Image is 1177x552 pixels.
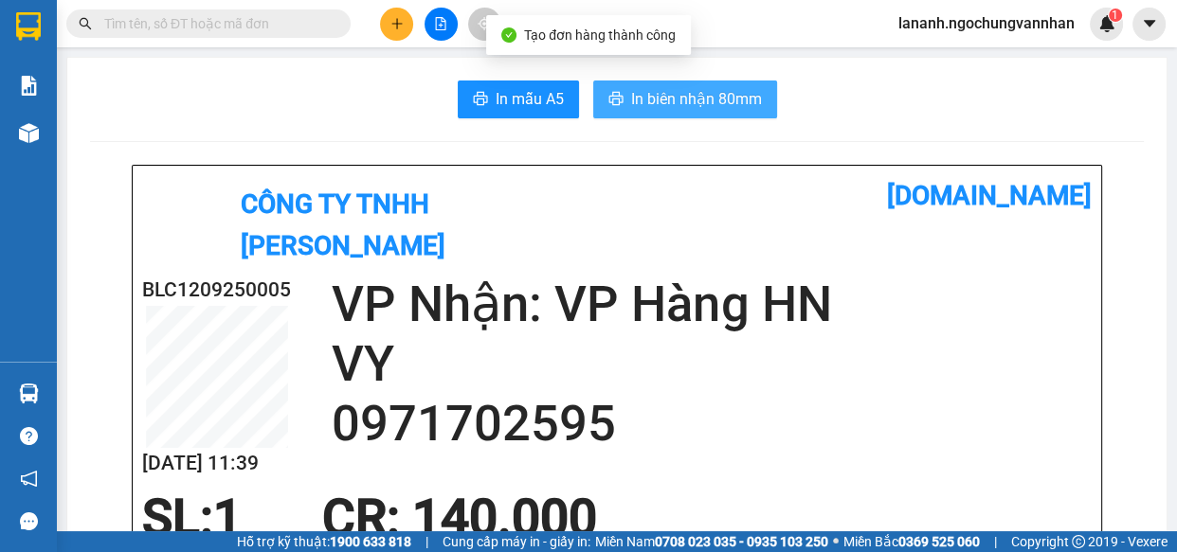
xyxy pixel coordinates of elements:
span: Cung cấp máy in - giấy in: [443,531,590,552]
h2: VP Nhận: VP Hàng HN [332,275,1092,334]
span: Tạo đơn hàng thành công [524,27,676,43]
button: caret-down [1132,8,1166,41]
h2: BLC1209250005 [142,275,291,306]
span: plus [390,17,404,30]
sup: 1 [1109,9,1122,22]
input: Tìm tên, số ĐT hoặc mã đơn [104,13,328,34]
h2: VY [332,334,1092,394]
span: file-add [434,17,447,30]
span: printer [473,91,488,109]
span: 1 [213,489,242,547]
h2: [DATE] 11:39 [142,448,291,479]
span: 1 [1112,9,1118,22]
span: Hỗ trợ kỹ thuật: [237,531,411,552]
span: question-circle [20,427,38,445]
span: printer [608,91,624,109]
span: notification [20,470,38,488]
img: warehouse-icon [19,123,39,143]
img: solution-icon [19,76,39,96]
b: Công ty TNHH [PERSON_NAME] [78,24,282,97]
h1: Giao dọc đường [100,110,455,240]
strong: 0708 023 035 - 0935 103 250 [655,534,828,549]
span: Miền Bắc [843,531,980,552]
img: icon-new-feature [1098,15,1115,32]
h2: 0971702595 [332,394,1092,454]
img: logo.jpg [142,180,231,275]
span: message [20,512,38,530]
span: aim [478,17,491,30]
button: aim [468,8,501,41]
span: In biên nhận 80mm [631,87,762,111]
span: In mẫu A5 [496,87,564,111]
b: [DOMAIN_NAME] [253,15,458,46]
span: search [79,17,92,30]
button: printerIn biên nhận 80mm [593,80,777,118]
span: lananh.ngochungvannhan [883,11,1090,35]
span: check-circle [501,27,516,43]
span: ⚪️ [833,538,839,545]
b: [DOMAIN_NAME] [887,180,1092,211]
span: caret-down [1141,15,1158,32]
button: printerIn mẫu A5 [458,80,579,118]
img: warehouse-icon [19,383,39,403]
h2: BLC1209250004 [10,110,159,141]
span: SL: [142,489,213,547]
strong: 1900 633 818 [330,534,411,549]
span: CR : 140.000 [322,489,597,547]
img: logo-vxr [16,12,41,41]
span: | [426,531,428,552]
strong: 0369 525 060 [898,534,980,549]
span: | [994,531,997,552]
span: Miền Nam [595,531,828,552]
button: file-add [425,8,458,41]
button: plus [380,8,413,41]
b: Công ty TNHH [PERSON_NAME] [241,188,445,261]
span: copyright [1072,535,1085,548]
